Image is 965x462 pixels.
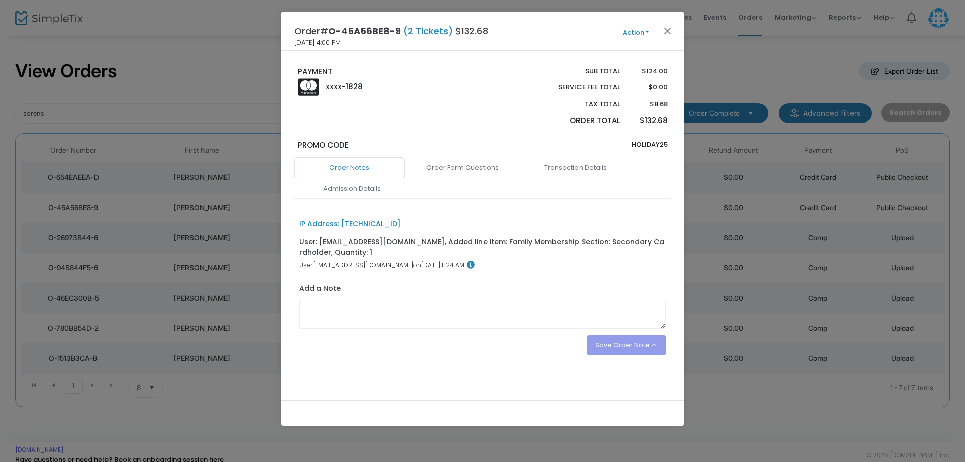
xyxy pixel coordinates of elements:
[630,115,667,127] p: $132.68
[407,157,518,178] a: Order Form Questions
[413,261,421,269] span: on
[297,178,407,199] a: Admission Details
[482,140,672,158] div: HOLIDAY25
[298,140,478,151] p: Promo Code
[298,66,478,78] p: PAYMENT
[299,219,401,229] div: IP Address: [TECHNICAL_ID]
[630,82,667,93] p: $0.00
[535,82,620,93] p: Service Fee Total
[535,66,620,76] p: Sub total
[299,283,341,296] label: Add a Note
[661,24,674,37] button: Close
[630,99,667,109] p: $8.68
[328,25,401,37] span: O-45A56BE8-9
[299,261,666,270] div: [EMAIL_ADDRESS][DOMAIN_NAME] [DATE] 11:24 AM
[299,261,313,269] span: User:
[342,81,363,92] span: -1828
[326,83,342,91] span: XXXX
[606,27,666,38] button: Action
[401,25,455,37] span: (2 Tickets)
[520,157,631,178] a: Transaction Details
[294,38,341,48] span: [DATE] 4:00 PM
[535,99,620,109] p: Tax Total
[535,115,620,127] p: Order Total
[299,237,666,258] div: User: [EMAIL_ADDRESS][DOMAIN_NAME], Added line item: Family Membership Section: Secondary Cardhol...
[294,157,405,178] a: Order Notes
[294,24,488,38] h4: Order# $132.68
[630,66,667,76] p: $124.00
